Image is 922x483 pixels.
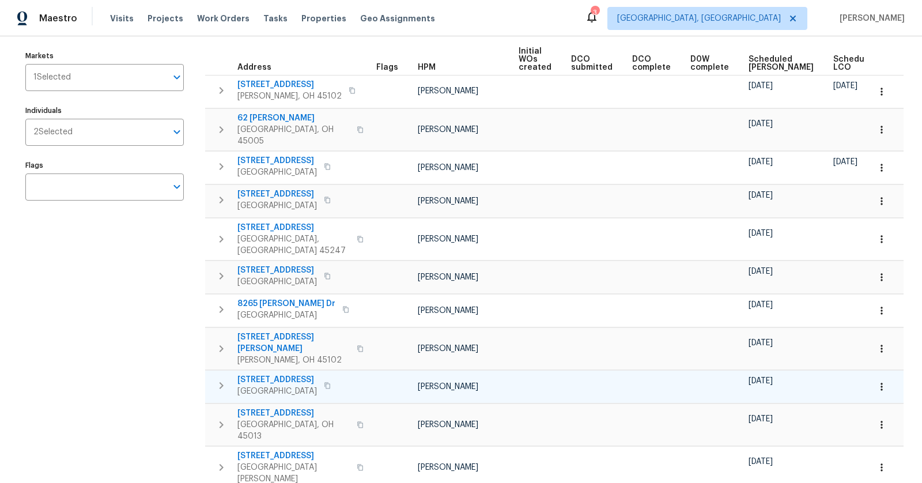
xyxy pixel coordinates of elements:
[33,73,71,82] span: 1 Selected
[418,273,478,281] span: [PERSON_NAME]
[749,229,773,237] span: [DATE]
[169,124,185,140] button: Open
[237,407,350,419] span: [STREET_ADDRESS]
[418,164,478,172] span: [PERSON_NAME]
[237,276,317,288] span: [GEOGRAPHIC_DATA]
[749,82,773,90] span: [DATE]
[418,345,478,353] span: [PERSON_NAME]
[237,167,317,178] span: [GEOGRAPHIC_DATA]
[749,301,773,309] span: [DATE]
[197,13,250,24] span: Work Orders
[33,127,73,137] span: 2 Selected
[237,354,350,366] span: [PERSON_NAME], OH 45102
[749,339,773,347] span: [DATE]
[519,47,551,71] span: Initial WOs created
[237,188,317,200] span: [STREET_ADDRESS]
[237,124,350,147] span: [GEOGRAPHIC_DATA], OH 45005
[690,55,729,71] span: D0W complete
[169,179,185,195] button: Open
[169,69,185,85] button: Open
[418,383,478,391] span: [PERSON_NAME]
[301,13,346,24] span: Properties
[237,265,317,276] span: [STREET_ADDRESS]
[749,191,773,199] span: [DATE]
[263,14,288,22] span: Tasks
[418,126,478,134] span: [PERSON_NAME]
[237,386,317,397] span: [GEOGRAPHIC_DATA]
[418,235,478,243] span: [PERSON_NAME]
[237,200,317,212] span: [GEOGRAPHIC_DATA]
[237,79,342,90] span: [STREET_ADDRESS]
[418,463,478,471] span: [PERSON_NAME]
[110,13,134,24] span: Visits
[148,13,183,24] span: Projects
[749,158,773,166] span: [DATE]
[39,13,77,24] span: Maestro
[237,233,350,256] span: [GEOGRAPHIC_DATA], [GEOGRAPHIC_DATA] 45247
[237,63,271,71] span: Address
[237,90,342,102] span: [PERSON_NAME], OH 45102
[418,63,436,71] span: HPM
[418,307,478,315] span: [PERSON_NAME]
[571,55,613,71] span: DCO submitted
[237,331,350,354] span: [STREET_ADDRESS][PERSON_NAME]
[25,162,184,169] label: Flags
[25,107,184,114] label: Individuals
[749,458,773,466] span: [DATE]
[749,377,773,385] span: [DATE]
[237,419,350,442] span: [GEOGRAPHIC_DATA], OH 45013
[376,63,398,71] span: Flags
[237,222,350,233] span: [STREET_ADDRESS]
[835,13,905,24] span: [PERSON_NAME]
[418,421,478,429] span: [PERSON_NAME]
[25,52,184,59] label: Markets
[833,82,857,90] span: [DATE]
[749,267,773,276] span: [DATE]
[749,120,773,128] span: [DATE]
[749,55,814,71] span: Scheduled [PERSON_NAME]
[749,415,773,423] span: [DATE]
[632,55,671,71] span: DCO complete
[237,298,335,310] span: 8265 [PERSON_NAME] Dr
[237,155,317,167] span: [STREET_ADDRESS]
[237,112,350,124] span: 62 [PERSON_NAME]
[360,13,435,24] span: Geo Assignments
[591,7,599,18] div: 3
[418,87,478,95] span: [PERSON_NAME]
[237,310,335,321] span: [GEOGRAPHIC_DATA]
[833,55,877,71] span: Scheduled LCO
[617,13,781,24] span: [GEOGRAPHIC_DATA], [GEOGRAPHIC_DATA]
[418,197,478,205] span: [PERSON_NAME]
[237,374,317,386] span: [STREET_ADDRESS]
[237,450,350,462] span: [STREET_ADDRESS]
[833,158,857,166] span: [DATE]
